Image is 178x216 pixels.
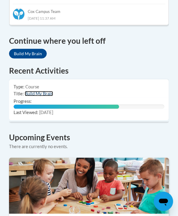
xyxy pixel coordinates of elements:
[25,91,53,96] a: Build My Brain
[25,84,39,89] span: Course
[9,49,47,59] a: Build My Brain
[13,15,165,21] div: [DATE] 11:37 AM
[13,4,165,15] div: Cox Campus Team
[9,144,68,149] span: There are currently no events.
[39,110,53,115] span: [DATE]
[14,105,119,109] div: Progress, %
[14,84,24,89] span: Type:
[9,65,169,76] h1: Recent Activities
[5,158,173,214] img: ...
[13,8,25,20] img: Cox Campus Team
[14,91,24,96] span: Title:
[14,99,32,104] span: Progress:
[9,132,169,143] h4: Upcoming Events
[14,110,38,115] span: Last Viewed:
[9,35,169,47] h4: Continue where you left off
[154,192,173,211] iframe: Button to launch messaging window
